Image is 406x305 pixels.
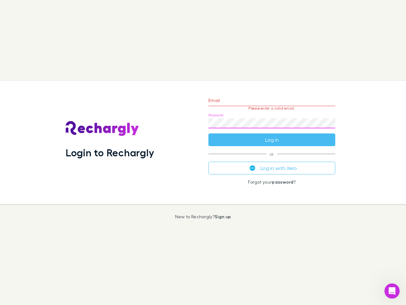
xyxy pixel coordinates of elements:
[208,162,335,174] button: Log in with Xero
[66,121,139,136] img: Rechargly's Logo
[66,146,154,159] h1: Login to Rechargly
[272,179,293,185] a: password
[384,283,400,299] iframe: Intercom live chat
[215,214,231,219] a: Sign up
[250,165,255,171] img: Xero's logo
[208,113,223,118] label: Password
[175,214,231,219] p: New to Rechargly?
[208,133,335,146] button: Log in
[208,180,335,185] p: Forgot your ?
[208,106,335,111] p: Please enter a valid email.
